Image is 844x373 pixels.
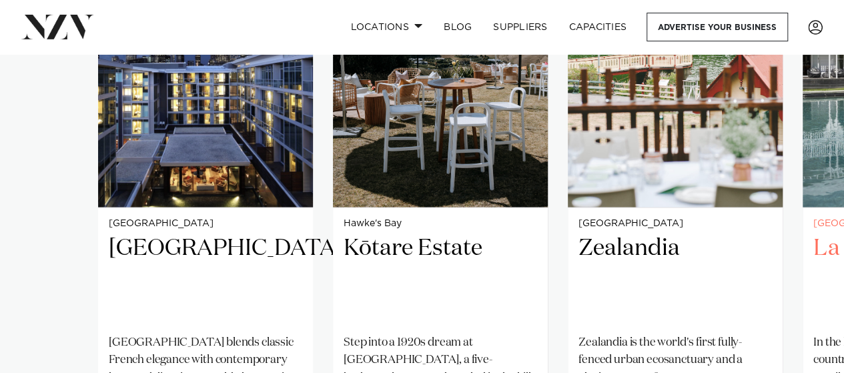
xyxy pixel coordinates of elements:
[482,13,558,41] a: SUPPLIERS
[344,218,537,228] small: Hawke's Bay
[21,15,94,39] img: nzv-logo.png
[433,13,482,41] a: BLOG
[109,218,302,228] small: [GEOGRAPHIC_DATA]
[558,13,638,41] a: Capacities
[340,13,433,41] a: Locations
[344,233,537,323] h2: Kōtare Estate
[109,233,302,323] h2: [GEOGRAPHIC_DATA]
[578,233,772,323] h2: Zealandia
[647,13,788,41] a: Advertise your business
[578,218,772,228] small: [GEOGRAPHIC_DATA]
